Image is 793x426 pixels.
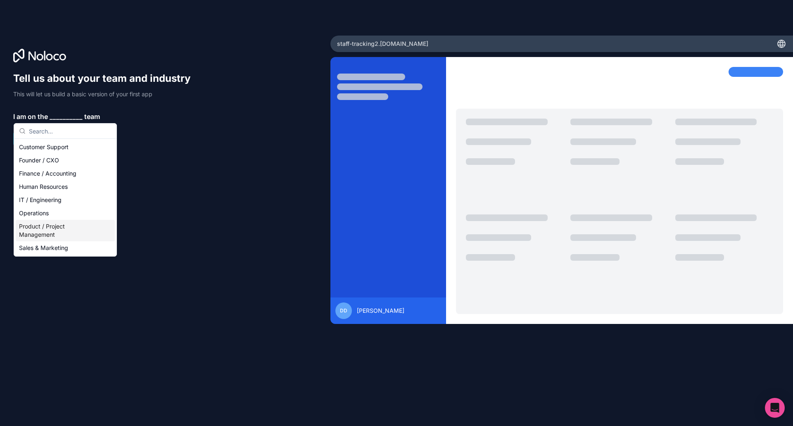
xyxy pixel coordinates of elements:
span: team [84,112,100,121]
div: Founder / CXO [16,154,115,167]
div: Sales & Marketing [16,241,115,255]
div: Product / Project Management [16,220,115,241]
span: DD [340,307,347,314]
div: Finance / Accounting [16,167,115,180]
p: This will let us build a basic version of your first app [13,90,198,98]
div: Open Intercom Messenger [765,398,785,418]
h1: Tell us about your team and industry [13,72,198,85]
div: Suggestions [14,139,116,256]
input: Search... [29,124,112,138]
span: I am on the [13,112,48,121]
div: IT / Engineering [16,193,115,207]
span: __________ [50,112,83,121]
span: [PERSON_NAME] [357,307,404,315]
div: Operations [16,207,115,220]
div: Human Resources [16,180,115,193]
span: staff-tracking2 .[DOMAIN_NAME] [337,40,428,48]
div: Customer Support [16,140,115,154]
